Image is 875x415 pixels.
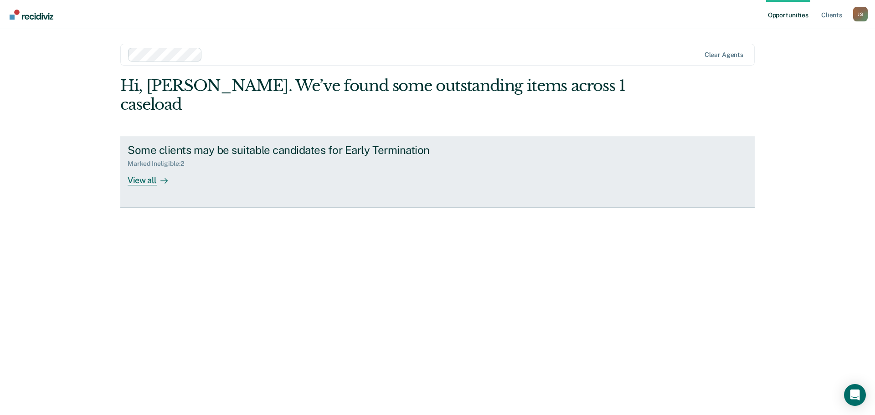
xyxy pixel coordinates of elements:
img: Recidiviz [10,10,53,20]
div: Some clients may be suitable candidates for Early Termination [128,143,448,157]
button: Profile dropdown button [853,7,868,21]
div: J S [853,7,868,21]
a: Some clients may be suitable candidates for Early TerminationMarked Ineligible:2View all [120,136,755,208]
div: View all [128,168,179,185]
div: Hi, [PERSON_NAME]. We’ve found some outstanding items across 1 caseload [120,77,628,114]
div: Open Intercom Messenger [844,384,866,406]
div: Marked Ineligible : 2 [128,160,191,168]
div: Clear agents [705,51,743,59]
